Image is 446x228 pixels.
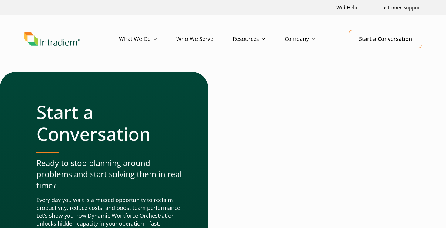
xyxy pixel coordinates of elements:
a: Company [285,30,334,48]
a: Link opens in a new window [334,1,360,14]
a: What We Do [119,30,176,48]
img: Intradiem [24,32,80,46]
a: Who We Serve [176,30,233,48]
h1: Start a Conversation [36,101,184,145]
a: Customer Support [377,1,424,14]
a: Resources [233,30,285,48]
a: Link to homepage of Intradiem [24,32,119,46]
a: Start a Conversation [349,30,422,48]
p: Ready to stop planning around problems and start solving them in real time? [36,157,184,191]
p: Every day you wait is a missed opportunity to reclaim productivity, reduce costs, and boost team ... [36,196,184,228]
